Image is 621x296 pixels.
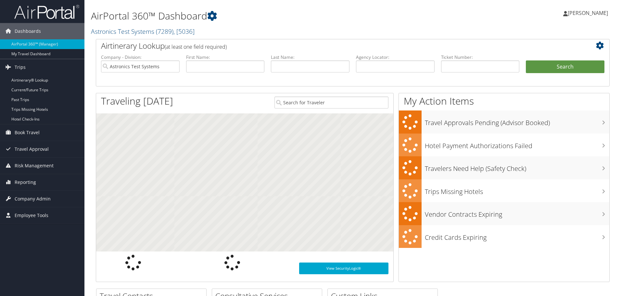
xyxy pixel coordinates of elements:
label: Ticket Number: [441,54,520,60]
h1: My Action Items [399,94,609,108]
h1: Traveling [DATE] [101,94,173,108]
span: Book Travel [15,124,40,141]
span: Dashboards [15,23,41,39]
a: Trips Missing Hotels [399,179,609,202]
input: Search for Traveler [274,97,388,109]
a: Vendor Contracts Expiring [399,202,609,225]
h3: Trips Missing Hotels [425,184,609,196]
h3: Travel Approvals Pending (Advisor Booked) [425,115,609,127]
span: Travel Approval [15,141,49,157]
a: Astronics Test Systems [91,27,195,36]
a: [PERSON_NAME] [563,3,615,23]
img: airportal-logo.png [14,4,79,19]
span: (at least one field required) [165,43,227,50]
a: View SecurityLogic® [299,263,388,274]
span: Employee Tools [15,207,48,224]
h2: Airtinerary Lookup [101,40,562,51]
label: Last Name: [271,54,349,60]
h1: AirPortal 360™ Dashboard [91,9,440,23]
h3: Hotel Payment Authorizations Failed [425,138,609,150]
a: Credit Cards Expiring [399,225,609,248]
span: ( 7289 ) [156,27,173,36]
label: First Name: [186,54,265,60]
label: Agency Locator: [356,54,435,60]
span: Risk Management [15,158,54,174]
label: Company - Division: [101,54,180,60]
span: , [ 5036 ] [173,27,195,36]
h3: Vendor Contracts Expiring [425,207,609,219]
span: Company Admin [15,191,51,207]
a: Travel Approvals Pending (Advisor Booked) [399,110,609,134]
a: Travelers Need Help (Safety Check) [399,156,609,179]
h3: Travelers Need Help (Safety Check) [425,161,609,173]
span: Reporting [15,174,36,190]
span: [PERSON_NAME] [568,9,608,17]
span: Trips [15,59,26,75]
button: Search [526,60,604,73]
a: Hotel Payment Authorizations Failed [399,134,609,157]
h3: Credit Cards Expiring [425,230,609,242]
